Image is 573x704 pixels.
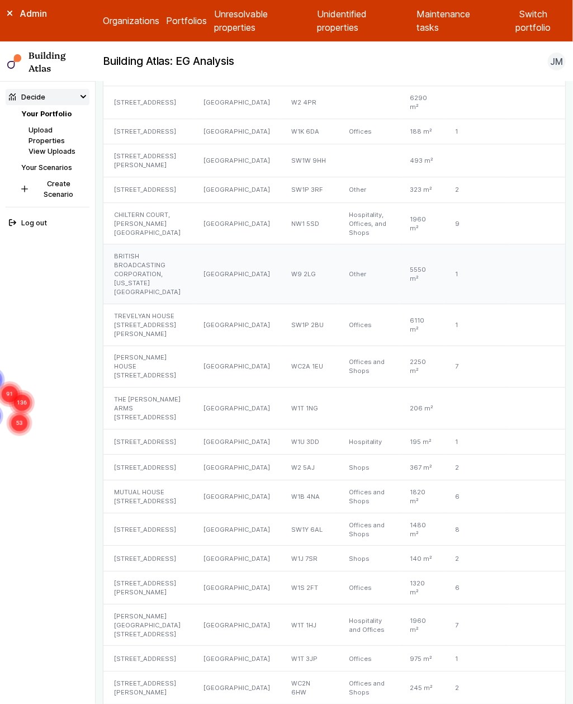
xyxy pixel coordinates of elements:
div: [GEOGRAPHIC_DATA] [193,646,281,672]
div: 2 [444,455,509,480]
div: W1U 3DD [281,429,338,455]
div: [GEOGRAPHIC_DATA] [193,202,281,244]
div: 1960 m² [399,604,444,646]
div: 2 [444,546,509,571]
span: JM [551,55,563,68]
h2: Building Atlas: EG Analysis [103,54,235,69]
a: Unidentified properties [318,7,410,34]
div: W2 5AJ [281,455,338,480]
div: [GEOGRAPHIC_DATA] [193,480,281,513]
a: Organizations [103,14,159,27]
div: [PERSON_NAME] HOUSE [STREET_ADDRESS] [103,346,193,388]
div: [STREET_ADDRESS] [103,119,193,144]
div: Shops [338,455,399,480]
div: W2 4PR [281,86,338,119]
a: View Uploads [29,147,75,155]
div: W1B 4NA [281,480,338,513]
div: [GEOGRAPHIC_DATA] [193,119,281,144]
div: [GEOGRAPHIC_DATA] [193,546,281,571]
div: W1T 1HJ [281,604,338,646]
div: WC2A 1EU [281,346,338,388]
div: [GEOGRAPHIC_DATA] [193,304,281,346]
div: 7 [444,346,509,388]
div: [GEOGRAPHIC_DATA] [193,604,281,646]
div: Hospitality [338,429,399,455]
div: [STREET_ADDRESS][PERSON_NAME] [103,571,193,604]
div: W9 2LG [281,244,338,304]
div: 2250 m² [399,346,444,388]
div: Offices [338,646,399,672]
div: [STREET_ADDRESS] [103,86,193,119]
div: [STREET_ADDRESS] [103,546,193,571]
div: 7 [444,604,509,646]
div: [GEOGRAPHIC_DATA] [193,346,281,388]
a: Maintenance tasks [416,7,494,34]
div: [GEOGRAPHIC_DATA] [193,244,281,304]
div: 1 [444,244,509,304]
div: 140 m² [399,546,444,571]
div: BRITISH BROADCASTING CORPORATION, [US_STATE][GEOGRAPHIC_DATA] [103,244,193,304]
div: [PERSON_NAME][GEOGRAPHIC_DATA] [STREET_ADDRESS] [103,604,193,646]
div: 1320 m² [399,571,444,604]
div: 323 m² [399,177,444,202]
div: [GEOGRAPHIC_DATA] [193,177,281,202]
div: 6 [444,480,509,513]
div: Offices and Shops [338,480,399,513]
div: MUTUAL HOUSE [STREET_ADDRESS] [103,480,193,513]
div: W1J 7SR [281,546,338,571]
div: NW1 5SD [281,202,338,244]
div: [GEOGRAPHIC_DATA] [193,144,281,177]
div: [STREET_ADDRESS] [103,177,193,202]
div: 1820 m² [399,480,444,513]
div: 5550 m² [399,244,444,304]
div: SW1W 9HH [281,144,338,177]
div: [GEOGRAPHIC_DATA] [193,429,281,455]
div: [STREET_ADDRESS] [103,429,193,455]
button: Switch portfolio [501,7,566,34]
div: [STREET_ADDRESS][PERSON_NAME] [103,144,193,177]
div: 195 m² [399,429,444,455]
div: 188 m² [399,119,444,144]
div: 975 m² [399,646,444,672]
div: [STREET_ADDRESS] [103,455,193,480]
div: Hospitality and Offices [338,604,399,646]
div: TREVELYAN HOUSE [STREET_ADDRESS][PERSON_NAME] [103,304,193,346]
a: Your Portfolio [21,110,72,118]
div: SW1P 3RF [281,177,338,202]
div: Hospitality, Offices, and Shops [338,202,399,244]
div: 1480 m² [399,513,444,546]
summary: Decide [6,89,90,105]
a: Portfolios [166,14,207,27]
div: 1 [444,304,509,346]
div: Other [338,244,399,304]
div: Offices and Shops [338,346,399,388]
div: 2 [444,177,509,202]
div: 6110 m² [399,304,444,346]
button: Create Scenario [18,176,89,202]
div: [GEOGRAPHIC_DATA] [193,388,281,429]
div: Other [338,177,399,202]
div: W1T 3JP [281,646,338,672]
div: Offices [338,571,399,604]
div: W1S 2FT [281,571,338,604]
div: THE [PERSON_NAME] ARMS [STREET_ADDRESS] [103,388,193,429]
div: Shops [338,546,399,571]
a: Unresolvable properties [214,7,310,34]
div: [GEOGRAPHIC_DATA] [193,513,281,546]
div: SW1Y 6AL [281,513,338,546]
div: 1960 m² [399,202,444,244]
div: 206 m² [399,388,444,429]
a: Upload Properties [29,126,65,145]
div: [STREET_ADDRESS] [103,513,193,546]
div: W1T 1NG [281,388,338,429]
div: Offices and Shops [338,513,399,546]
div: 1 [444,429,509,455]
div: [GEOGRAPHIC_DATA] [193,571,281,604]
div: 6290 m² [399,86,444,119]
div: 367 m² [399,455,444,480]
a: Your Scenarios [21,163,72,172]
div: 1 [444,646,509,672]
div: [STREET_ADDRESS] [103,646,193,672]
div: SW1P 2BU [281,304,338,346]
div: 8 [444,513,509,546]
